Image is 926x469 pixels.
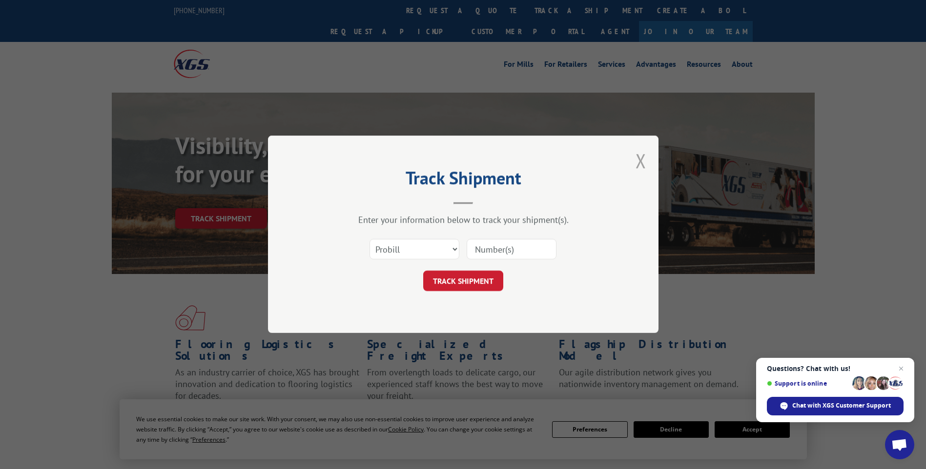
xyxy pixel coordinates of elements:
[895,363,907,374] span: Close chat
[767,380,849,387] span: Support is online
[423,271,503,292] button: TRACK SHIPMENT
[636,148,646,174] button: Close modal
[767,365,904,372] span: Questions? Chat with us!
[467,239,556,260] input: Number(s)
[792,401,891,410] span: Chat with XGS Customer Support
[317,215,610,226] div: Enter your information below to track your shipment(s).
[767,397,904,415] div: Chat with XGS Customer Support
[885,430,914,459] div: Open chat
[317,171,610,190] h2: Track Shipment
